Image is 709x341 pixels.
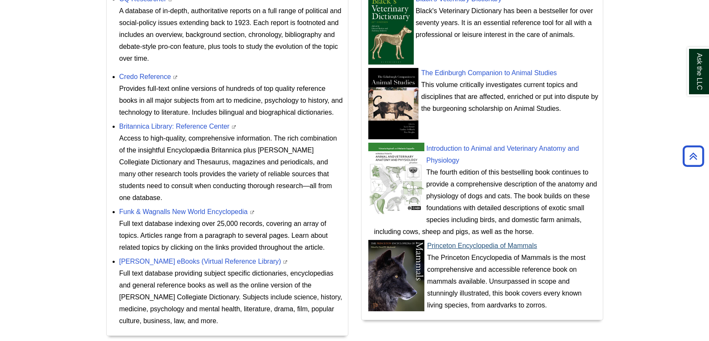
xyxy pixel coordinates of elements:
[374,166,599,238] div: The fourth edition of this bestselling book continues to provide a comprehensive description of t...
[374,79,599,115] div: This volume critically investigates current topics and disciplines that are affected, enriched or...
[119,258,281,265] a: [PERSON_NAME] eBooks (Virtual Reference Library)
[119,123,230,130] a: Britannica Library: Reference Center
[427,242,537,249] a: Princeton Encyclopedia of Mammals
[283,260,288,264] i: This link opens in a new window
[427,145,579,164] a: Introduction to Animal and Veterinary Anatomy and Physiology
[119,73,171,80] a: Credo Reference
[119,132,344,204] div: Access to high-quality, comprehensive information. The rich combination of the insightful Encyclo...
[119,218,344,254] div: Full text database indexing over 25,000 records, covering an array of topics. Articles range from...
[374,5,599,41] div: Black's Veterinary Dictionary has been a bestseller for over seventy years. It is an essential re...
[119,268,344,327] div: Full text database providing subject specific dictionaries, encyclopedias and general reference b...
[119,83,344,118] div: Provides full-text online versions of hundreds of top quality reference books in all major subjec...
[119,5,344,65] p: A database of in-depth, authoritative reports on a full range of political and social-policy issu...
[173,76,178,79] i: This link opens in a new window
[249,211,254,214] i: This link opens in a new window
[374,252,599,311] div: The Princeton Encyclopedia of Mammals is the most comprehensive and accessible reference book on ...
[680,150,707,162] a: Back to Top
[421,69,557,76] a: The Edinburgh Companion to Animal Studies
[119,208,248,215] a: Funk & Wagnalls New World Encyclopedia
[232,125,237,129] i: This link opens in a new window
